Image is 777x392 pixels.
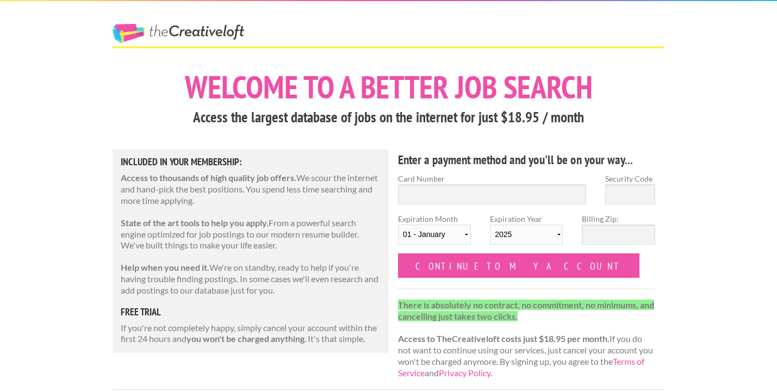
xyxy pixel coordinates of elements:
h5: free trial [121,307,381,317]
label: Billing Zip: [582,213,655,225]
strong: State of the art tools to help you apply. [121,217,269,228]
strong: Access to TheCreativeloft costs just $18.95 per month. [398,333,610,344]
strong: There is absolutely no contract, no commitment, no minimums, and cancelling just takes two clicks. [398,300,654,321]
input: Continue to my account [398,253,639,278]
select: Expiration Month [398,225,471,245]
strong: Help when you need it. [121,262,209,272]
label: Expiration Month [398,213,471,253]
strong: Access to thousands of high quality job offers. [121,172,296,183]
strong: you won't be charged anything [187,333,304,344]
h1: Welcome to a better job search [113,71,664,103]
h5: Included in Your Membership: [121,157,381,167]
p: We scour the internet and hand-pick the best positions. You spend less time searching and more ti... [121,172,381,206]
h3: Access the largest database of jobs on the internet for just $18.95 / month [113,107,664,128]
label: Security Code [605,173,655,184]
p: From a powerful search engine optimized for job postings to our modern resume builder. We've buil... [121,217,381,251]
p: If you do not want to continue using our services, just cancel your account you won't be charged ... [398,300,655,379]
p: If you're not completely happy, simply cancel your account within the first 24 hours and . It's t... [121,322,381,345]
a: The Creative Loft [113,24,244,43]
a: Terms of Service [398,356,644,378]
a: Privacy Policy [439,368,490,378]
label: Card Number [398,173,586,184]
label: Expiration Year [490,213,563,253]
h4: Enter a payment method and you'll be on your way... [398,151,655,169]
p: We're on standby, ready to help if you're having trouble finding postings. In some cases we'll ev... [121,262,381,296]
select: Expiration Year [490,225,563,245]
